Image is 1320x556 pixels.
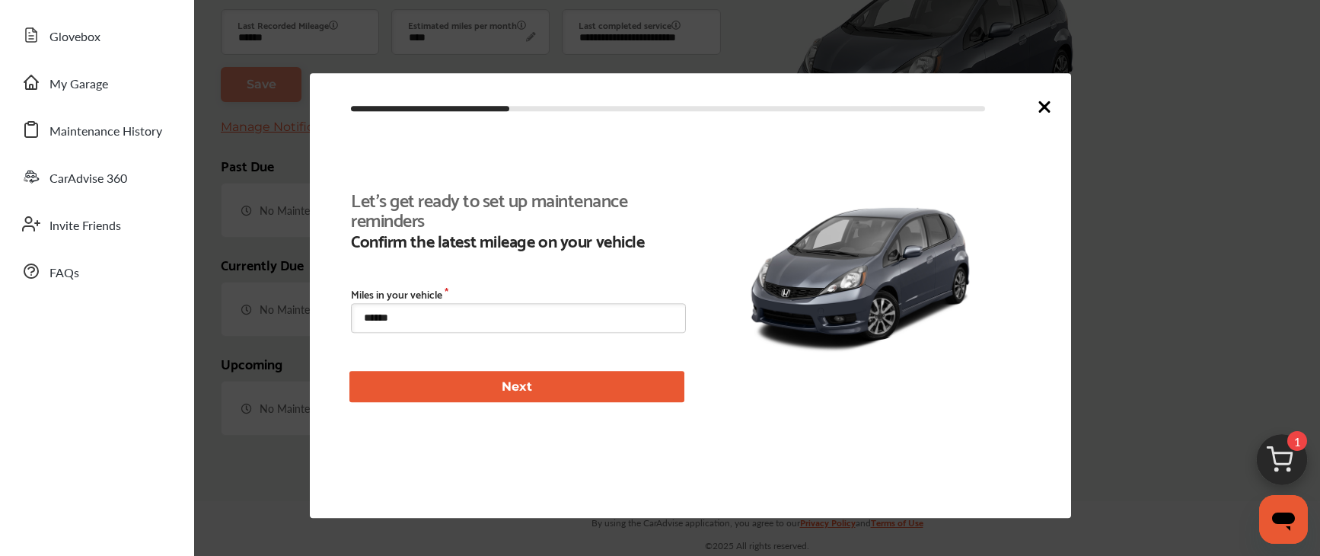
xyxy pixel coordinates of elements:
[14,157,179,197] a: CarAdvise 360
[351,230,676,250] b: Confirm the latest mileage on your vehicle
[49,75,108,94] span: My Garage
[49,216,121,236] span: Invite Friends
[14,62,179,102] a: My Garage
[1287,431,1307,451] span: 1
[49,27,100,47] span: Glovebox
[49,122,162,142] span: Maintenance History
[349,372,684,403] button: Next
[49,264,79,283] span: FAQs
[1245,427,1318,500] img: cart_icon.3d0951e8.svg
[351,189,676,228] b: Let's get ready to set up maintenance reminders
[14,204,179,244] a: Invite Friends
[741,184,980,364] img: 8325_st0640_046.jpg
[49,169,127,189] span: CarAdvise 360
[14,15,179,55] a: Glovebox
[351,288,686,300] label: Miles in your vehicle
[1259,495,1308,544] iframe: Button to launch messaging window
[14,110,179,149] a: Maintenance History
[14,251,179,291] a: FAQs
